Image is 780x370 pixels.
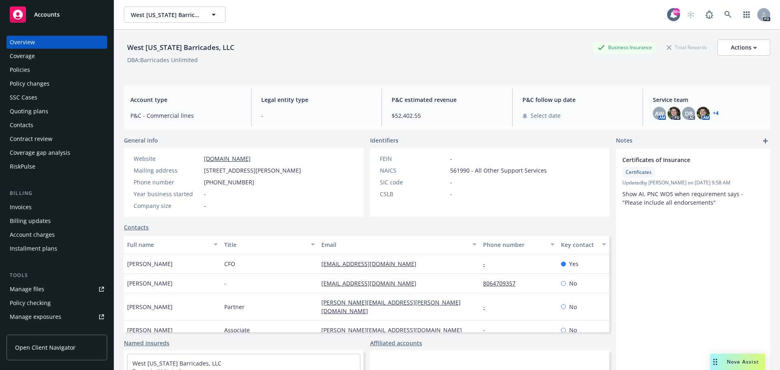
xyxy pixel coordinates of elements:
span: General info [124,136,158,145]
a: Report a Bug [701,6,717,23]
a: Search [720,6,736,23]
div: Billing updates [10,214,51,227]
span: Legal entity type [261,95,372,104]
span: Account type [130,95,241,104]
a: [PERSON_NAME][EMAIL_ADDRESS][PERSON_NAME][DOMAIN_NAME] [321,299,461,315]
div: FEIN [380,154,447,163]
button: Nova Assist [710,354,765,370]
span: West [US_STATE] Barricades, LLC [131,11,201,19]
button: Phone number [480,235,557,254]
div: Actions [731,40,757,55]
div: SIC code [380,178,447,186]
a: Manage exposures [6,310,107,323]
a: West [US_STATE] Barricades, LLC [132,359,221,367]
span: Certificates of Insurance [622,156,743,164]
a: RiskPulse [6,160,107,173]
span: [STREET_ADDRESS][PERSON_NAME] [204,166,301,175]
div: Manage certificates [10,324,63,337]
span: No [569,326,577,334]
span: [PERSON_NAME] [127,303,173,311]
div: Year business started [134,190,201,198]
span: Updated by [PERSON_NAME] on [DATE] 9:58 AM [622,179,764,186]
span: DB [685,109,693,118]
div: Coverage gap analysis [10,146,70,159]
div: Mailing address [134,166,201,175]
span: P&C - Commercial lines [130,111,241,120]
span: Identifiers [370,136,399,145]
div: CSLB [380,190,447,198]
div: Tools [6,271,107,279]
span: Accounts [34,11,60,18]
span: [PHONE_NUMBER] [204,178,254,186]
a: Policies [6,63,107,76]
div: Quoting plans [10,105,48,118]
div: Website [134,154,201,163]
a: [EMAIL_ADDRESS][DOMAIN_NAME] [321,279,423,287]
img: photo [667,107,680,120]
span: Certificates [626,169,652,176]
img: photo [697,107,710,120]
a: Named insureds [124,339,169,347]
span: CFO [224,260,235,268]
span: Open Client Navigator [15,343,76,352]
a: - [483,326,492,334]
div: Installment plans [10,242,57,255]
a: [PERSON_NAME][EMAIL_ADDRESS][DOMAIN_NAME] [321,326,468,334]
a: Overview [6,36,107,49]
div: Company size [134,201,201,210]
span: $52,402.55 [392,111,503,120]
span: No [569,279,577,288]
a: +4 [713,111,719,116]
button: Email [318,235,480,254]
div: RiskPulse [10,160,35,173]
div: Full name [127,240,209,249]
a: Installment plans [6,242,107,255]
div: Manage files [10,283,44,296]
div: Policy changes [10,77,50,90]
div: Contacts [10,119,33,132]
a: - [483,303,492,311]
div: West [US_STATE] Barricades, LLC [124,42,238,53]
div: SSC Cases [10,91,37,104]
a: Start snowing [682,6,699,23]
a: SSC Cases [6,91,107,104]
div: Overview [10,36,35,49]
a: Account charges [6,228,107,241]
div: DBA: Barricades Unlimited [127,56,198,64]
span: Partner [224,303,245,311]
a: Policy changes [6,77,107,90]
span: - [261,111,372,120]
a: Contacts [6,119,107,132]
div: Coverage [10,50,35,63]
span: - [204,201,206,210]
span: No [569,303,577,311]
p: Show AI, PNC WOS when requirement says - "Please include all endorsements" [622,190,764,207]
span: Service team [653,95,764,104]
span: AW [655,109,664,118]
a: Policy checking [6,296,107,309]
a: Coverage gap analysis [6,146,107,159]
span: Select date [531,111,561,120]
div: Title [224,240,306,249]
span: Associate [224,326,250,334]
a: - [483,260,492,268]
span: P&C estimated revenue [392,95,503,104]
button: Title [221,235,318,254]
div: Email [321,240,468,249]
span: Notes [616,136,633,146]
a: Contacts [124,223,149,232]
a: add [760,136,770,146]
span: 561990 - All Other Support Services [450,166,547,175]
span: [PERSON_NAME] [127,260,173,268]
a: Contract review [6,132,107,145]
div: Account charges [10,228,55,241]
span: P&C follow up date [522,95,633,104]
span: - [450,190,452,198]
div: 99+ [673,8,680,15]
button: West [US_STATE] Barricades, LLC [124,6,225,23]
span: - [450,178,452,186]
a: Switch app [739,6,755,23]
a: Manage certificates [6,324,107,337]
a: Quoting plans [6,105,107,118]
